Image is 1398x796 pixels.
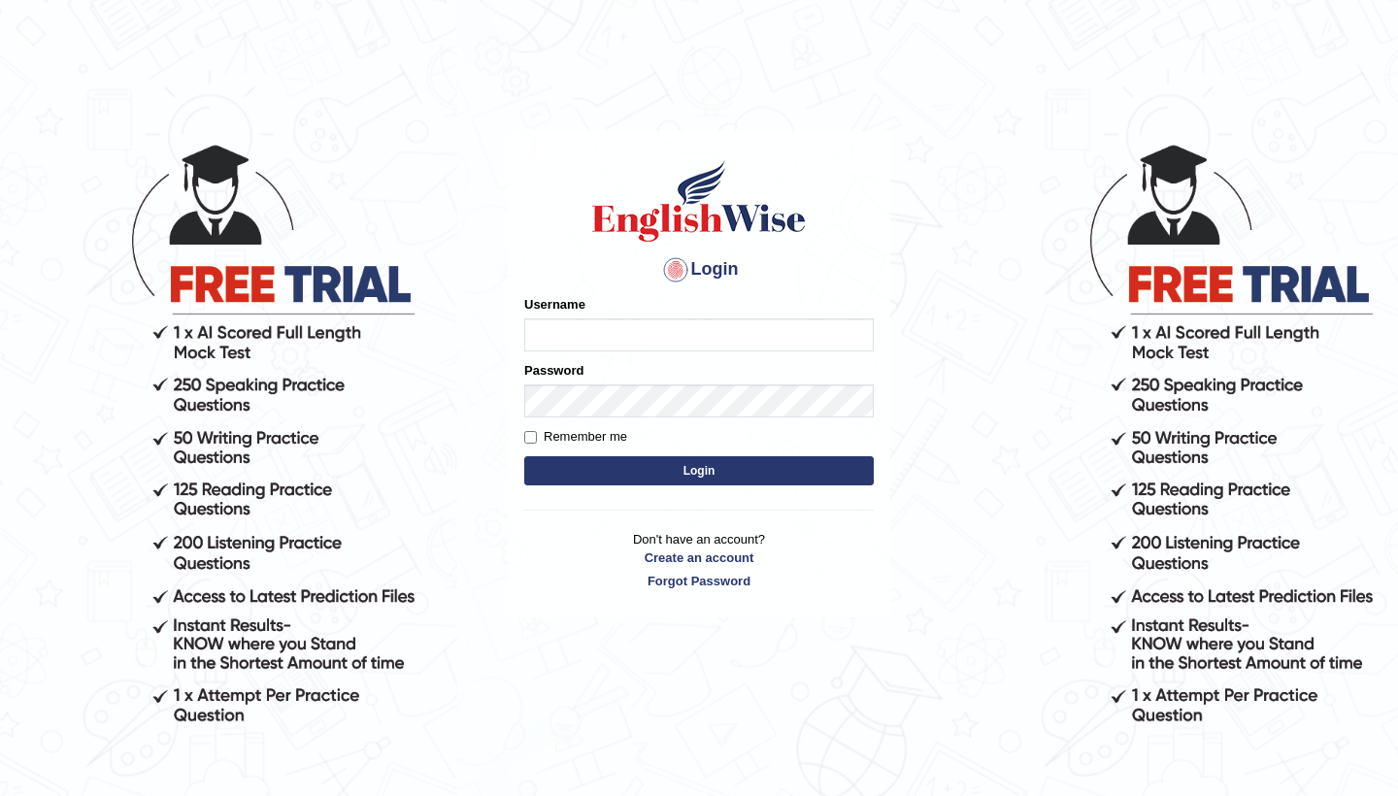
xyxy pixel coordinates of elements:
label: Password [524,361,583,380]
a: Create an account [524,548,874,567]
p: Don't have an account? [524,530,874,590]
h4: Login [524,254,874,285]
label: Remember me [524,427,627,447]
label: Username [524,295,585,314]
input: Remember me [524,431,537,444]
a: Forgot Password [524,572,874,590]
button: Login [524,456,874,485]
img: Logo of English Wise sign in for intelligent practice with AI [588,157,810,245]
